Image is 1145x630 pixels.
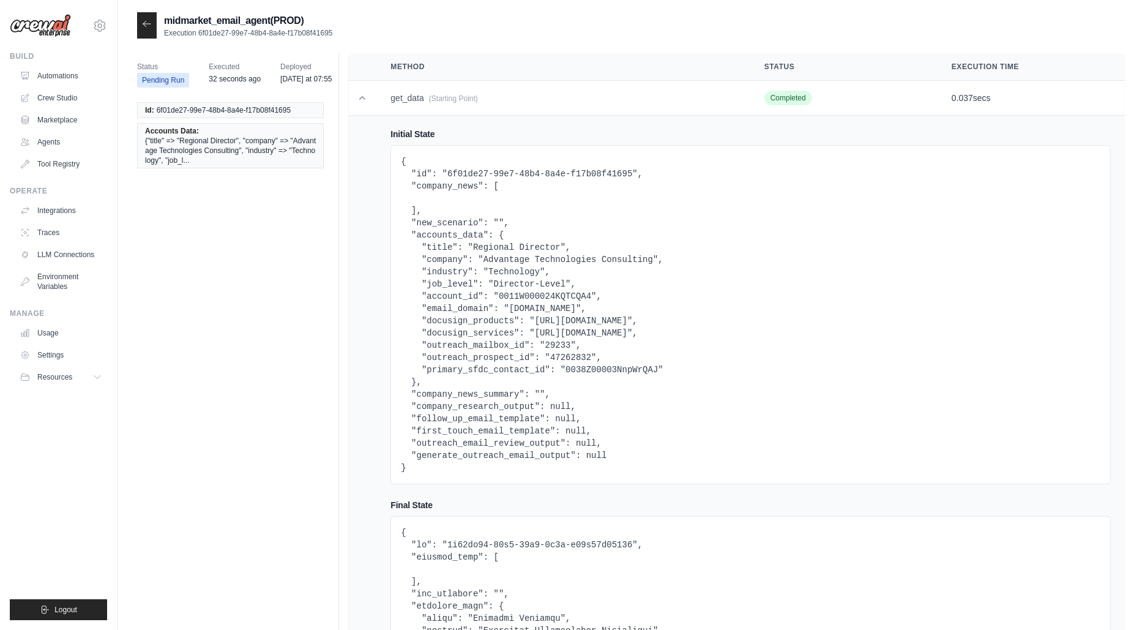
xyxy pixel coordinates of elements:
th: Method [376,53,749,81]
span: Logout [54,605,77,615]
span: Accounts Data: [145,126,199,136]
div: Operate [10,186,107,196]
a: Integrations [15,201,107,220]
span: Deployed [280,61,332,73]
th: Status [750,53,937,81]
a: Usage [15,323,107,343]
span: 0.037 [952,93,973,103]
span: Resources [37,372,72,382]
h4: Initial State [390,128,1111,140]
img: Logo [10,14,71,37]
a: Tool Registry [15,154,107,174]
span: (Starting Point) [429,94,478,103]
a: Settings [15,345,107,365]
p: Execution 6f01de27-99e7-48b4-8a4e-f17b08f41695 [164,28,333,38]
div: Build [10,51,107,61]
a: Agents [15,132,107,152]
span: Executed [209,61,261,73]
td: get_data [376,81,749,116]
pre: { "id": "6f01de27-99e7-48b4-8a4e-f17b08f41695", "company_news": [ ], "new_scenario": "", "account... [401,156,1100,474]
a: Crew Studio [15,88,107,108]
button: Resources [15,367,107,387]
a: Environment Variables [15,267,107,296]
span: {"title" => "Regional Director", "company" => "Advantage Technologies Consulting", "industry" => ... [145,136,316,165]
div: Manage [10,309,107,318]
a: Automations [15,66,107,86]
time: September 3, 2025 at 07:55 PDT [280,75,332,83]
span: 6f01de27-99e7-48b4-8a4e-f17b08f41695 [157,105,291,115]
iframe: Chat Widget [1084,571,1145,630]
span: Pending Run [137,73,189,88]
button: Logout [10,599,107,620]
h2: midmarket_email_agent(PROD) [164,13,333,28]
time: September 4, 2025 at 16:17 PDT [209,75,261,83]
h4: Final State [390,499,1111,511]
span: Status [137,61,189,73]
a: Traces [15,223,107,242]
th: Execution Time [937,53,1125,81]
td: secs [937,81,1125,116]
a: Marketplace [15,110,107,130]
span: Completed [764,91,812,105]
span: Id: [145,105,154,115]
a: LLM Connections [15,245,107,264]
